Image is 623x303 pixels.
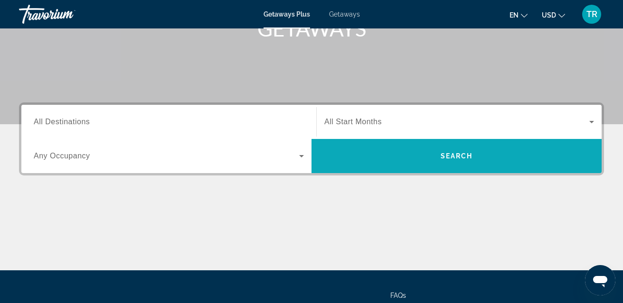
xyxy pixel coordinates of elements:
[264,10,310,18] a: Getaways Plus
[586,9,597,19] span: TR
[34,152,90,160] span: Any Occupancy
[542,8,565,22] button: Change currency
[34,118,90,126] span: All Destinations
[585,265,615,295] iframe: Button to launch messaging window
[21,105,602,173] div: Search widget
[324,118,382,126] span: All Start Months
[311,139,602,173] button: Search
[510,11,519,19] span: en
[390,292,406,299] a: FAQs
[19,2,114,27] a: Travorium
[510,8,528,22] button: Change language
[441,152,473,160] span: Search
[542,11,556,19] span: USD
[579,4,604,24] button: User Menu
[34,117,304,128] input: Select destination
[329,10,360,18] a: Getaways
